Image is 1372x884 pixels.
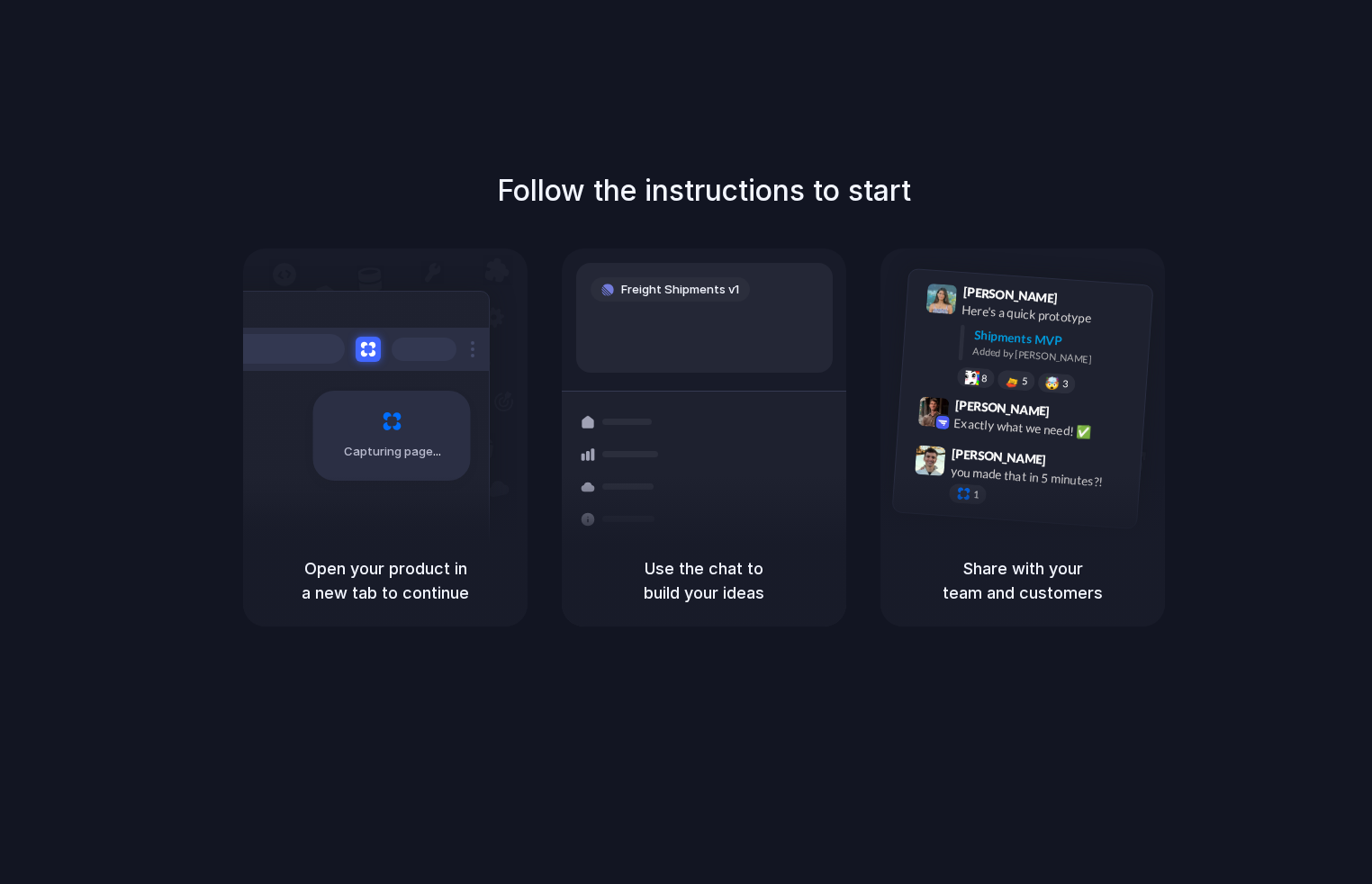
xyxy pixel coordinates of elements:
[972,344,1138,370] div: Added by [PERSON_NAME]
[1045,376,1061,390] div: 🤯
[950,462,1130,492] div: you made that in 5 minutes?!
[265,556,506,605] h5: Open your product in a new tab to continue
[962,282,1058,308] span: [PERSON_NAME]
[583,556,825,605] h5: Use the chat to build your ideas
[1055,403,1092,425] span: 9:42 AM
[1052,452,1088,474] span: 9:47 AM
[973,326,1140,356] div: Shipments MVP
[621,281,739,299] span: Freight Shipments v1
[1062,379,1069,389] span: 3
[961,301,1142,331] div: Here's a quick prototype
[954,395,1050,421] span: [PERSON_NAME]
[497,169,911,212] h1: Follow the instructions to start
[973,490,979,500] span: 1
[952,443,1047,469] span: [PERSON_NAME]
[1022,376,1028,386] span: 5
[1063,291,1100,312] span: 9:41 AM
[981,373,988,383] span: 8
[953,413,1133,444] div: Exactly what we need! ✅
[902,556,1143,605] h5: Share with your team and customers
[344,443,444,461] span: Capturing page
